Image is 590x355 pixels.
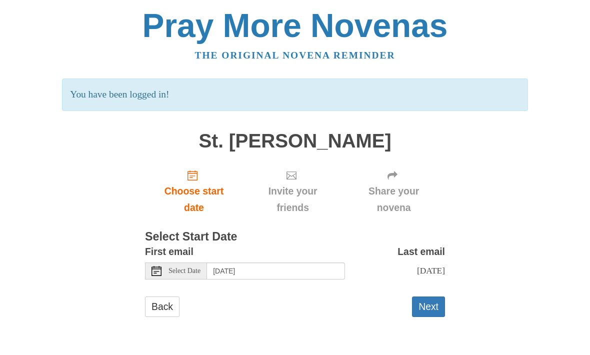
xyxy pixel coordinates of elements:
span: Share your novena [352,183,435,216]
h1: St. [PERSON_NAME] [145,130,445,152]
div: Click "Next" to confirm your start date first. [243,161,342,221]
a: Choose start date [145,161,243,221]
span: Select Date [168,267,200,274]
h3: Select Start Date [145,230,445,243]
span: Invite your friends [253,183,332,216]
a: The original novena reminder [195,50,395,60]
button: Next [412,296,445,317]
a: Back [145,296,179,317]
p: You have been logged in! [62,78,527,111]
a: Pray More Novenas [142,7,448,44]
div: Click "Next" to confirm your start date first. [342,161,445,221]
label: First email [145,243,193,260]
span: [DATE] [417,265,445,275]
label: Last email [397,243,445,260]
span: Choose start date [155,183,233,216]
